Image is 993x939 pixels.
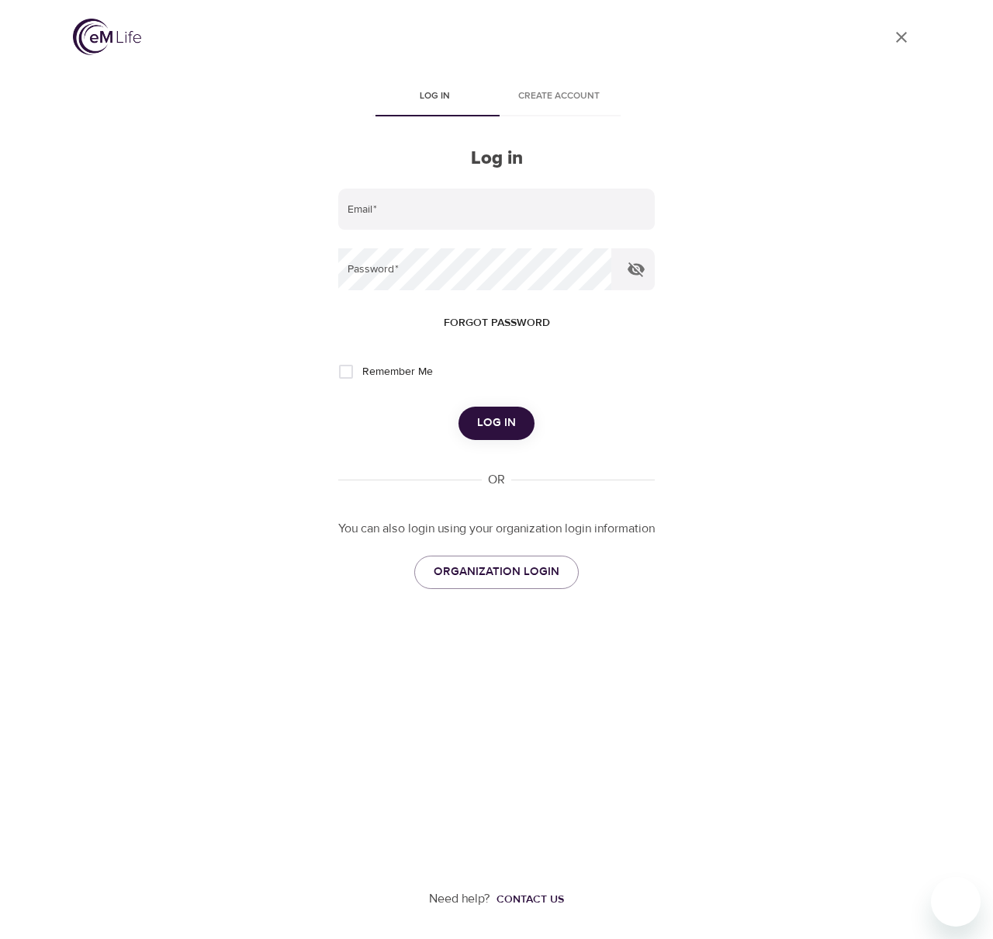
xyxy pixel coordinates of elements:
img: logo [73,19,141,55]
a: ORGANIZATION LOGIN [414,556,579,588]
a: close [883,19,920,56]
span: Create account [506,88,611,105]
button: Log in [458,407,535,439]
h2: Log in [338,147,655,170]
span: Remember Me [362,364,433,380]
button: Forgot password [438,309,556,338]
p: You can also login using your organization login information [338,520,655,538]
span: ORGANIZATION LOGIN [434,562,559,582]
span: Log in [477,413,516,433]
span: Forgot password [444,314,550,333]
span: Log in [382,88,487,105]
div: OR [482,471,511,489]
p: Need help? [429,890,490,908]
div: disabled tabs example [338,79,655,116]
a: Contact us [490,892,564,907]
div: Contact us [496,892,564,907]
iframe: Button to launch messaging window [931,877,981,927]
